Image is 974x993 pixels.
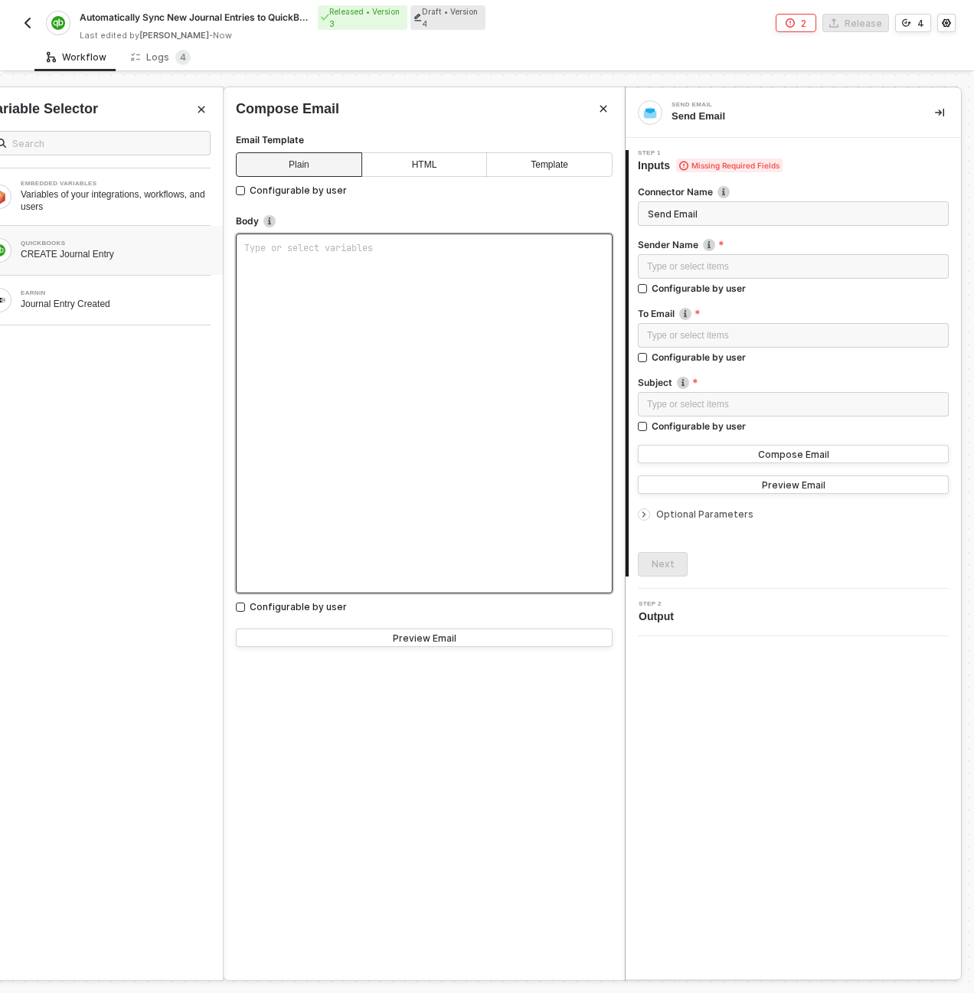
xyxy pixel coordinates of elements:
div: Send Email [672,102,901,108]
div: Variables of your integrations, workflows, and users [21,188,211,213]
span: Step 2 [639,601,680,607]
div: Preview Email [762,479,825,492]
button: Preview Email [638,475,949,494]
button: 4 [895,14,931,32]
div: CREATE Journal Entry [21,248,211,260]
span: icon-settings [942,18,951,28]
div: Workflow [47,51,106,64]
button: Close [192,100,211,119]
button: Compose Email [638,445,949,463]
div: QUICKBOOKS [21,240,211,247]
span: icon-arrow-right-small [639,510,649,519]
label: Email Template [236,133,304,149]
div: Configurable by user [652,351,746,364]
button: 2 [776,14,816,32]
div: EMBEDDED VARIABLES [21,181,211,187]
span: icon-edit [413,13,422,21]
span: Missing Required Fields [676,158,783,172]
div: Preview Email [393,632,456,645]
div: Step 1Inputs Missing Required FieldsConnector Nameicon-infoSender Nameicon-infoType or select ite... [626,150,961,577]
div: 4 [917,17,924,30]
span: icon-versioning [902,18,911,28]
span: icon-error-page [786,18,795,28]
span: Optional Parameters [656,508,753,520]
span: Automatically Sync New Journal Entries to QuickBooks [80,11,312,24]
span: Inputs [638,158,783,173]
img: icon-info [679,308,691,320]
div: Plain [236,152,362,177]
input: Search [12,135,201,152]
span: Output [639,609,680,624]
div: Configurable by user [652,282,746,295]
label: Body [236,214,276,230]
span: Compose Email [236,100,339,119]
sup: 4 [175,50,191,65]
label: Sender Name [638,238,949,251]
img: integration-icon [51,16,64,30]
div: Released • Version 3 [318,5,407,30]
div: Logs [131,50,191,65]
label: Connector Name [638,185,949,198]
img: integration-icon [643,106,657,119]
button: Close [594,100,613,118]
span: icon-collapse-right [935,108,944,117]
div: Template [486,152,613,177]
button: back [18,14,37,32]
div: Configurable by user [652,420,746,433]
button: Release [822,14,889,32]
div: EARNIN [21,290,211,296]
img: icon-info [703,239,715,251]
div: Journal Entry Created [21,298,211,310]
label: Subject [638,376,949,389]
div: Draft • Version 4 [410,5,485,30]
div: Last edited by - Now [80,30,485,41]
div: Configurable by user [250,600,347,615]
img: icon-info [677,377,689,389]
span: 4 [180,51,186,63]
div: Optional Parameters [638,506,949,523]
span: [PERSON_NAME] [139,30,209,41]
div: Send Email [672,109,910,123]
div: 2 [801,17,806,30]
button: Next [638,552,688,577]
img: back [21,17,34,29]
span: Step 1 [638,150,783,156]
div: HTML [361,152,487,177]
div: Compose Email [758,448,829,461]
img: icon-info [263,215,276,227]
label: To Email [638,307,949,320]
button: Preview Email [236,629,613,647]
input: Enter description [638,201,949,226]
img: icon-info [717,186,730,198]
div: Configurable by user [250,184,347,198]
